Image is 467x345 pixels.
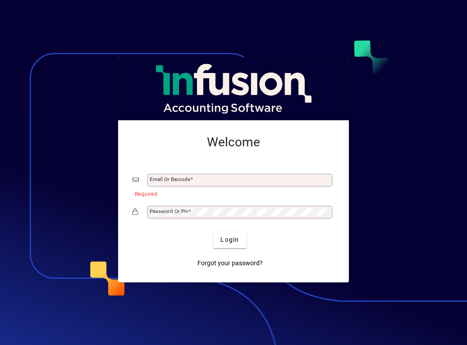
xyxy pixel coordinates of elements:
mat-label: Password or Pin [150,208,188,214]
button: Login [213,232,246,248]
mat-error: Required [135,189,327,198]
span: Login [220,235,239,245]
mat-label: Email or Barcode [150,176,190,182]
a: Forgot your password? [194,255,266,272]
h2: Welcome [133,135,334,150]
span: Forgot your password? [197,259,263,268]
